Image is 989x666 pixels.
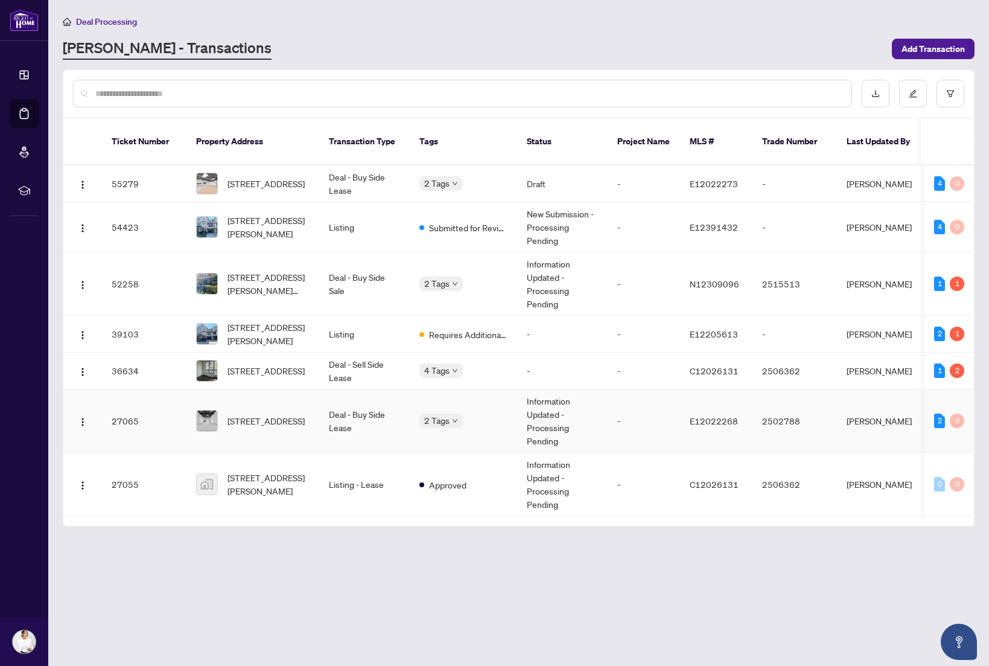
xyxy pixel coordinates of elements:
[752,453,837,516] td: 2506362
[197,274,217,294] img: thumbnail-img
[934,477,945,491] div: 0
[227,364,305,377] span: [STREET_ADDRESS]
[102,453,186,516] td: 27055
[78,330,87,340] img: Logo
[517,316,608,353] td: -
[934,327,945,341] div: 2
[517,118,608,165] th: Status
[452,181,458,187] span: down
[197,217,217,237] img: thumbnail-img
[319,118,410,165] th: Transaction Type
[690,365,739,376] span: C12026131
[934,220,945,234] div: 4
[517,252,608,316] td: Information Updated - Processing Pending
[752,202,837,252] td: -
[452,281,458,287] span: down
[950,176,964,191] div: 0
[608,353,680,389] td: -
[946,89,955,98] span: filter
[452,368,458,374] span: down
[319,165,410,202] td: Deal - Buy Side Lease
[73,174,92,193] button: Logo
[197,173,217,194] img: thumbnail-img
[73,411,92,431] button: Logo
[227,414,305,427] span: [STREET_ADDRESS]
[10,9,39,31] img: logo
[78,417,87,427] img: Logo
[227,471,310,498] span: [STREET_ADDRESS][PERSON_NAME]
[227,321,310,347] span: [STREET_ADDRESS][PERSON_NAME]
[517,353,608,389] td: -
[78,180,87,190] img: Logo
[752,252,837,316] td: 2515513
[319,353,410,389] td: Deal - Sell Side Lease
[429,221,507,234] span: Submitted for Review
[319,389,410,453] td: Deal - Buy Side Lease
[608,202,680,252] td: -
[752,316,837,353] td: -
[837,353,927,389] td: [PERSON_NAME]
[73,274,92,293] button: Logo
[680,118,752,165] th: MLS #
[909,89,917,98] span: edit
[78,481,87,490] img: Logo
[319,316,410,353] td: Listing
[608,165,680,202] td: -
[752,165,837,202] td: -
[102,353,186,389] td: 36634
[73,475,92,494] button: Logo
[934,414,945,428] div: 2
[837,453,927,516] td: [PERSON_NAME]
[690,222,738,232] span: E12391432
[319,252,410,316] td: Deal - Buy Side Sale
[837,316,927,353] td: [PERSON_NAME]
[517,389,608,453] td: Information Updated - Processing Pending
[452,418,458,424] span: down
[517,453,608,516] td: Information Updated - Processing Pending
[752,389,837,453] td: 2502788
[690,479,739,490] span: C12026131
[73,217,92,237] button: Logo
[517,165,608,202] td: Draft
[410,118,517,165] th: Tags
[950,477,964,491] div: 0
[837,202,927,252] td: [PERSON_NAME]
[429,328,507,341] span: Requires Additional Docs
[76,16,137,27] span: Deal Processing
[837,118,927,165] th: Last Updated By
[73,361,92,380] button: Logo
[102,165,186,202] td: 55279
[319,202,410,252] td: Listing
[934,176,945,191] div: 4
[102,202,186,252] td: 54423
[950,414,964,428] div: 0
[102,316,186,353] td: 39103
[13,630,36,653] img: Profile Icon
[752,118,837,165] th: Trade Number
[690,328,738,339] span: E12205613
[424,414,450,427] span: 2 Tags
[197,324,217,344] img: thumbnail-img
[78,280,87,290] img: Logo
[78,367,87,377] img: Logo
[950,363,964,378] div: 2
[319,453,410,516] td: Listing - Lease
[424,277,450,290] span: 2 Tags
[950,327,964,341] div: 1
[892,39,975,59] button: Add Transaction
[690,178,738,189] span: E12022273
[424,363,450,377] span: 4 Tags
[934,363,945,378] div: 1
[429,478,466,491] span: Approved
[950,220,964,234] div: 0
[608,316,680,353] td: -
[690,278,739,289] span: N12309096
[424,176,450,190] span: 2 Tags
[608,389,680,453] td: -
[197,411,217,431] img: thumbnail-img
[227,177,305,190] span: [STREET_ADDRESS]
[608,118,680,165] th: Project Name
[227,214,310,240] span: [STREET_ADDRESS][PERSON_NAME]
[862,80,889,107] button: download
[517,202,608,252] td: New Submission - Processing Pending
